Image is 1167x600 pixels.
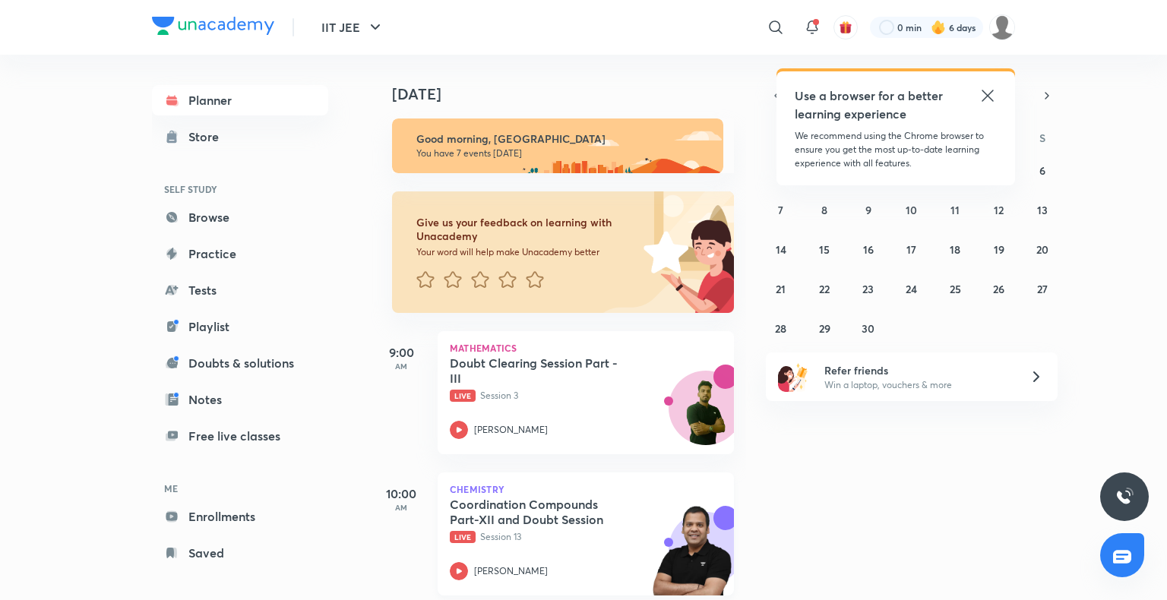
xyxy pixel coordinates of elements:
abbr: September 7, 2025 [778,203,783,217]
p: You have 7 events [DATE] [416,147,710,159]
button: September 21, 2025 [769,276,793,301]
abbr: September 16, 2025 [863,242,874,257]
abbr: September 24, 2025 [906,282,917,296]
button: avatar [833,15,858,39]
img: morning [392,118,723,173]
h4: [DATE] [392,85,749,103]
abbr: September 28, 2025 [775,321,786,336]
button: September 15, 2025 [812,237,837,261]
abbr: September 8, 2025 [821,203,827,217]
abbr: September 22, 2025 [819,282,830,296]
abbr: September 25, 2025 [950,282,961,296]
a: Browse [152,202,328,232]
button: September 16, 2025 [856,237,881,261]
a: Company Logo [152,17,274,39]
abbr: September 12, 2025 [994,203,1004,217]
button: September 6, 2025 [1030,158,1055,182]
h6: ME [152,475,328,501]
h5: Use a browser for a better learning experience [795,87,946,123]
h5: 10:00 [371,485,432,503]
p: AM [371,362,432,371]
button: September 11, 2025 [943,197,967,222]
img: SANJU TALUKDAR [989,14,1015,40]
abbr: September 17, 2025 [906,242,916,257]
button: September 12, 2025 [987,197,1011,222]
span: Live [450,390,476,402]
abbr: September 20, 2025 [1036,242,1048,257]
button: September 23, 2025 [856,276,881,301]
button: September 20, 2025 [1030,237,1055,261]
button: September 26, 2025 [987,276,1011,301]
img: ttu [1115,488,1134,506]
img: referral [778,362,808,392]
button: September 13, 2025 [1030,197,1055,222]
button: September 30, 2025 [856,316,881,340]
p: AM [371,503,432,512]
button: September 29, 2025 [812,316,837,340]
h5: Doubt Clearing Session Part - III [450,355,639,386]
abbr: September 29, 2025 [819,321,830,336]
button: September 22, 2025 [812,276,837,301]
abbr: Saturday [1039,131,1045,145]
p: Your word will help make Unacademy better [416,246,638,258]
abbr: September 10, 2025 [906,203,917,217]
abbr: September 23, 2025 [862,282,874,296]
abbr: September 14, 2025 [776,242,786,257]
abbr: September 13, 2025 [1037,203,1048,217]
abbr: September 11, 2025 [950,203,960,217]
p: Mathematics [450,343,722,352]
h6: SELF STUDY [152,176,328,202]
img: Company Logo [152,17,274,35]
button: September 19, 2025 [987,237,1011,261]
abbr: September 21, 2025 [776,282,786,296]
abbr: September 27, 2025 [1037,282,1048,296]
abbr: September 18, 2025 [950,242,960,257]
h6: Good morning, [GEOGRAPHIC_DATA] [416,132,710,146]
button: September 27, 2025 [1030,276,1055,301]
img: streak [931,20,946,35]
img: Avatar [669,379,742,452]
button: September 7, 2025 [769,197,793,222]
img: feedback_image [592,191,734,313]
p: Session 3 [450,389,688,403]
a: Free live classes [152,421,328,451]
p: Win a laptop, vouchers & more [824,378,1011,392]
button: September 28, 2025 [769,316,793,340]
p: Session 13 [450,530,688,544]
p: [PERSON_NAME] [474,423,548,437]
a: Planner [152,85,328,115]
p: We recommend using the Chrome browser to ensure you get the most up-to-date learning experience w... [795,129,997,170]
img: avatar [839,21,852,34]
abbr: September 26, 2025 [993,282,1004,296]
abbr: September 15, 2025 [819,242,830,257]
a: Saved [152,538,328,568]
abbr: September 6, 2025 [1039,163,1045,178]
a: Notes [152,384,328,415]
button: September 17, 2025 [900,237,924,261]
button: September 25, 2025 [943,276,967,301]
span: Live [450,531,476,543]
a: Tests [152,275,328,305]
button: September 10, 2025 [900,197,924,222]
a: Doubts & solutions [152,348,328,378]
h6: Refer friends [824,362,1011,378]
p: Chemistry [450,485,722,494]
button: September 8, 2025 [812,197,837,222]
h5: Coordination Compounds Part-XII and Doubt Session [450,497,639,527]
a: Store [152,122,328,152]
button: IIT JEE [312,12,394,43]
h5: 9:00 [371,343,432,362]
abbr: September 19, 2025 [994,242,1004,257]
abbr: September 9, 2025 [865,203,871,217]
p: [PERSON_NAME] [474,564,548,578]
h6: Give us your feedback on learning with Unacademy [416,216,638,243]
a: Enrollments [152,501,328,532]
a: Playlist [152,311,328,342]
abbr: September 30, 2025 [862,321,874,336]
a: Practice [152,238,328,269]
button: September 18, 2025 [943,237,967,261]
button: September 14, 2025 [769,237,793,261]
button: September 24, 2025 [900,276,924,301]
div: Store [188,128,228,146]
button: September 9, 2025 [856,197,881,222]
